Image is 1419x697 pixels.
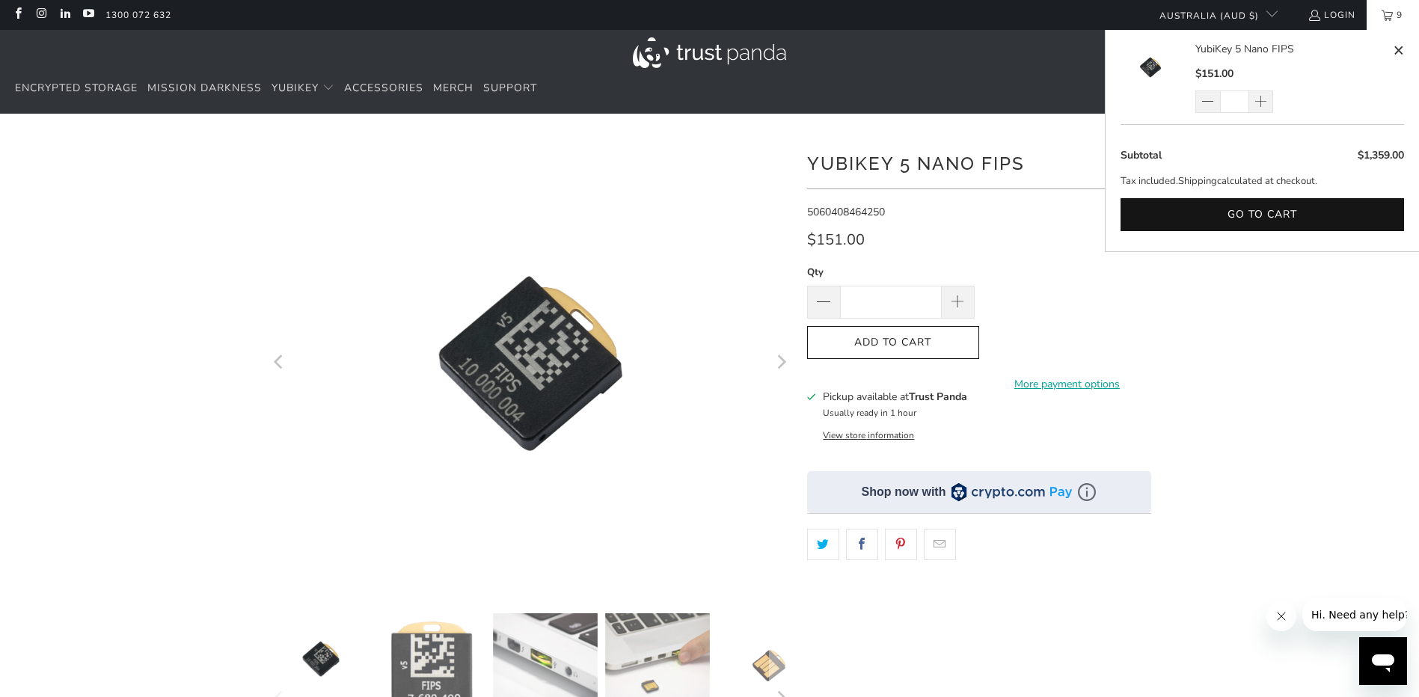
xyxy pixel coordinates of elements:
[885,529,917,560] a: Share this on Pinterest
[1266,601,1296,631] iframe: Close message
[633,37,786,68] img: Trust Panda Australia
[807,264,975,280] label: Qty
[11,9,24,21] a: Trust Panda Australia on Facebook
[34,9,47,21] a: Trust Panda Australia on Instagram
[1121,41,1180,93] img: YubiKey 5 Nano FIPS
[807,147,1151,177] h1: YubiKey 5 Nano FIPS
[105,7,171,23] a: 1300 072 632
[344,71,423,106] a: Accessories
[1121,148,1162,162] span: Subtotal
[15,81,138,95] span: Encrypted Storage
[807,230,865,250] span: $151.00
[1121,41,1195,113] a: YubiKey 5 Nano FIPS
[909,390,967,404] b: Trust Panda
[862,484,946,500] div: Shop now with
[823,389,967,405] h3: Pickup available at
[924,529,956,560] a: Email this to a friend
[984,376,1151,393] a: More payment options
[1302,598,1407,631] iframe: Message from company
[268,136,292,591] button: Previous
[272,81,319,95] span: YubiKey
[483,71,537,106] a: Support
[807,326,979,360] button: Add to Cart
[823,407,916,419] small: Usually ready in 1 hour
[1178,174,1217,189] a: Shipping
[147,71,262,106] a: Mission Darkness
[769,136,793,591] button: Next
[147,81,262,95] span: Mission Darkness
[1359,637,1407,685] iframe: Button to launch messaging window
[483,81,537,95] span: Support
[846,529,878,560] a: Share this on Facebook
[1121,174,1404,189] p: Tax included. calculated at checkout.
[9,10,108,22] span: Hi. Need any help?
[1195,67,1233,81] span: $151.00
[823,429,914,441] button: View store information
[1121,198,1404,232] button: Go to cart
[58,9,71,21] a: Trust Panda Australia on LinkedIn
[433,71,473,106] a: Merch
[807,529,839,560] a: Share this on Twitter
[344,81,423,95] span: Accessories
[1195,41,1389,58] a: YubiKey 5 Nano FIPS
[433,81,473,95] span: Merch
[807,586,1151,636] iframe: Reviews Widget
[15,71,138,106] a: Encrypted Storage
[807,205,885,219] span: 5060408464250
[272,71,334,106] summary: YubiKey
[1358,148,1404,162] span: $1,359.00
[823,337,963,349] span: Add to Cart
[1308,7,1355,23] a: Login
[15,71,537,106] nav: Translation missing: en.navigation.header.main_nav
[269,136,792,591] a: YubiKey 5 Nano FIPS - Trust Panda
[82,9,94,21] a: Trust Panda Australia on YouTube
